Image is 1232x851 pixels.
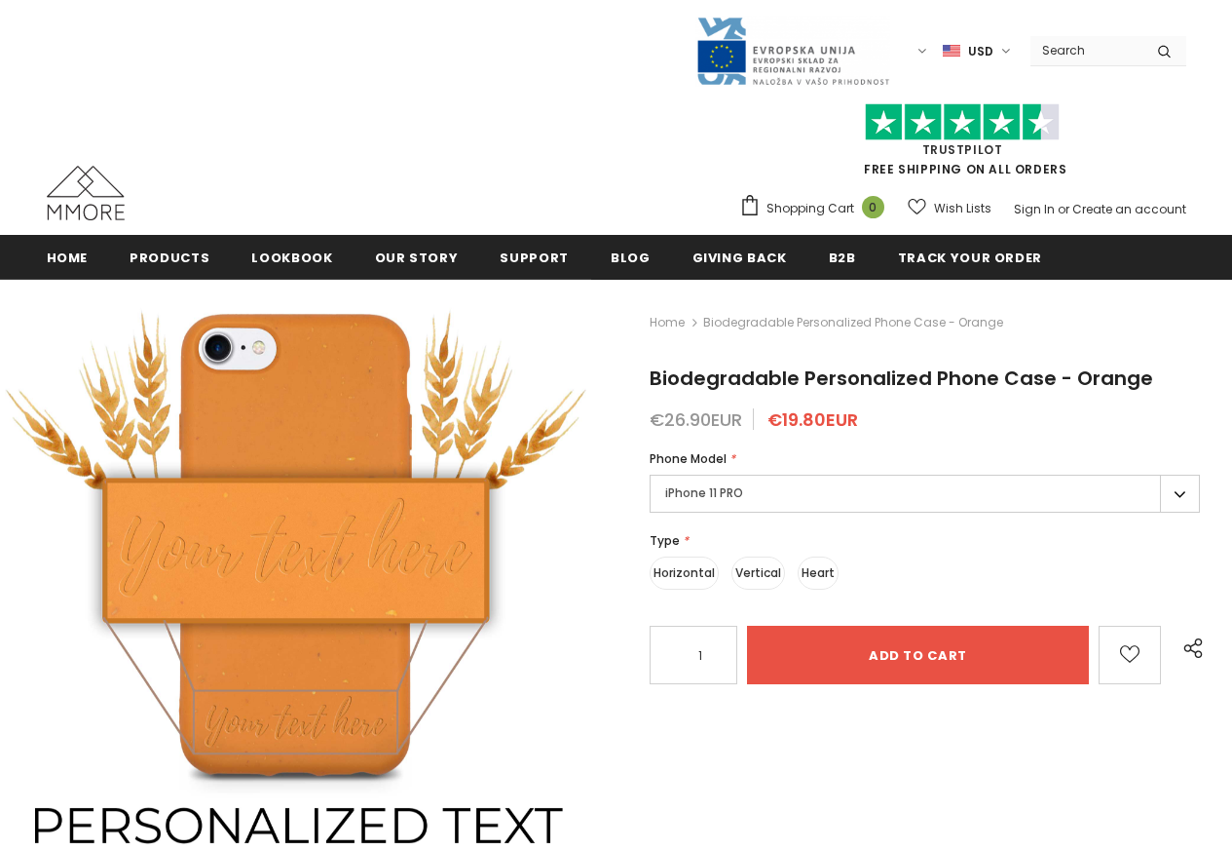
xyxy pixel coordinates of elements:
[611,249,651,267] span: Blog
[650,475,1200,513] label: iPhone 11 PRO
[650,532,680,549] span: Type
[500,235,569,279] a: support
[1014,201,1055,217] a: Sign In
[47,235,89,279] a: Home
[747,626,1089,684] input: Add to cart
[692,235,787,279] a: Giving back
[47,249,89,267] span: Home
[829,235,856,279] a: B2B
[1030,36,1142,64] input: Search Site
[611,235,651,279] a: Blog
[47,166,125,220] img: MMORE Cases
[898,249,1042,267] span: Track your order
[703,311,1003,334] span: Biodegradable Personalized Phone Case - Orange
[865,103,1060,141] img: Trust Pilot Stars
[650,407,742,432] span: €26.90EUR
[692,249,787,267] span: Giving back
[739,194,894,223] a: Shopping Cart 0
[922,141,1003,158] a: Trustpilot
[968,42,993,61] span: USD
[898,235,1042,279] a: Track your order
[375,249,459,267] span: Our Story
[862,196,884,218] span: 0
[251,235,332,279] a: Lookbook
[908,191,991,225] a: Wish Lists
[500,249,569,267] span: support
[1072,201,1186,217] a: Create an account
[375,235,459,279] a: Our Story
[650,557,719,590] label: Horizontal
[650,450,727,467] span: Phone Model
[130,235,209,279] a: Products
[650,365,1153,392] span: Biodegradable Personalized Phone Case - Orange
[1058,201,1069,217] span: or
[943,43,960,59] img: USD
[731,557,785,590] label: Vertical
[130,249,209,267] span: Products
[739,112,1186,177] span: FREE SHIPPING ON ALL ORDERS
[829,249,856,267] span: B2B
[766,199,854,218] span: Shopping Cart
[934,199,991,218] span: Wish Lists
[650,311,685,334] a: Home
[695,42,890,58] a: Javni Razpis
[798,557,839,590] label: Heart
[251,249,332,267] span: Lookbook
[695,16,890,87] img: Javni Razpis
[767,407,858,432] span: €19.80EUR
